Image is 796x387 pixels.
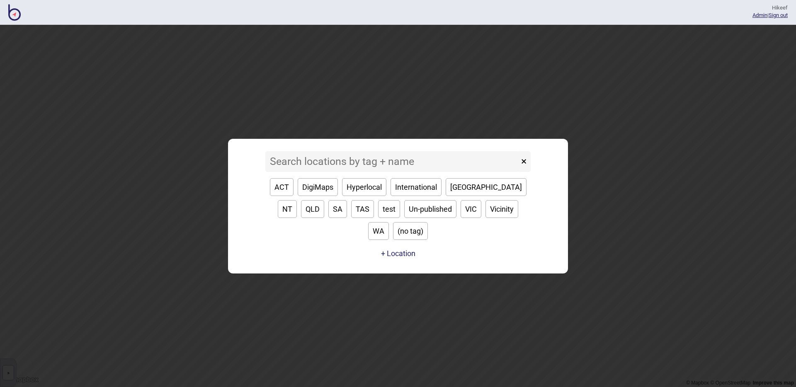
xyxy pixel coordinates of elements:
button: + Location [381,249,415,258]
button: NT [278,200,297,218]
button: Sign out [769,12,788,18]
button: test [378,200,400,218]
button: ACT [270,178,294,196]
button: Un-published [404,200,456,218]
button: × [517,151,531,172]
button: Hyperlocal [342,178,386,196]
input: Search locations by tag + name [265,151,519,172]
img: BindiMaps CMS [8,4,21,21]
button: DigiMaps [298,178,338,196]
a: Admin [752,12,767,18]
button: TAS [351,200,374,218]
button: VIC [461,200,481,218]
span: | [752,12,769,18]
button: (no tag) [393,222,428,240]
button: Vicinity [485,200,518,218]
div: Hi keef [752,4,788,12]
button: SA [328,200,347,218]
button: WA [368,222,389,240]
a: + Location [379,246,417,261]
button: [GEOGRAPHIC_DATA] [446,178,527,196]
button: International [391,178,442,196]
button: QLD [301,200,324,218]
